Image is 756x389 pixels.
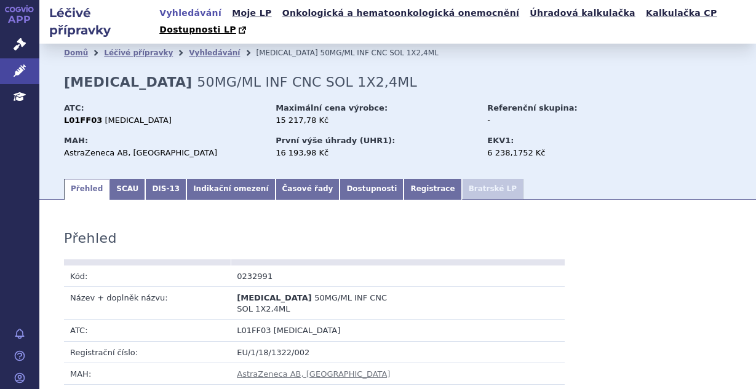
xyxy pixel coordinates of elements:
[642,5,721,22] a: Kalkulačka CP
[39,4,156,39] h2: Léčivé přípravky
[231,265,397,287] td: 0232991
[256,49,317,57] span: [MEDICAL_DATA]
[64,179,109,200] a: Přehled
[274,326,341,335] span: [MEDICAL_DATA]
[276,115,475,126] div: 15 217,78 Kč
[64,147,264,159] div: AstraZeneca AB, [GEOGRAPHIC_DATA]
[64,49,88,57] a: Domů
[276,103,388,112] strong: Maximální cena výrobce:
[186,179,275,200] a: Indikační omezení
[320,49,439,57] span: 50MG/ML INF CNC SOL 1X2,4ML
[109,179,145,200] a: SCAU
[276,136,395,145] strong: První výše úhrady (UHR1):
[340,179,404,200] a: Dostupnosti
[64,230,117,246] h3: Přehled
[64,103,84,112] strong: ATC:
[237,326,271,335] span: L01FF03
[145,179,186,200] a: DIS-13
[64,136,88,145] strong: MAH:
[189,49,240,57] a: Vyhledávání
[197,74,417,90] span: 50MG/ML INF CNC SOL 1X2,4ML
[64,363,231,384] td: MAH:
[404,179,461,200] a: Registrace
[276,147,475,159] div: 16 193,98 Kč
[487,147,626,159] div: 6 238,1752 Kč
[487,103,577,112] strong: Referenční skupina:
[228,5,275,22] a: Moje LP
[279,5,523,22] a: Onkologická a hematoonkologická onemocnění
[64,287,231,320] td: Název + doplněk názvu:
[105,116,172,125] span: [MEDICAL_DATA]
[156,22,252,39] a: Dostupnosti LP
[156,5,225,22] a: Vyhledávání
[64,341,231,363] td: Registrační číslo:
[237,369,390,379] a: AstraZeneca AB, [GEOGRAPHIC_DATA]
[64,320,231,341] td: ATC:
[526,5,639,22] a: Úhradová kalkulačka
[104,49,173,57] a: Léčivé přípravky
[159,25,236,34] span: Dostupnosti LP
[231,341,565,363] td: EU/1/18/1322/002
[64,265,231,287] td: Kód:
[487,136,514,145] strong: EKV1:
[64,74,192,90] strong: [MEDICAL_DATA]
[64,116,102,125] strong: L01FF03
[276,179,340,200] a: Časové řady
[487,115,626,126] div: -
[237,293,311,302] span: [MEDICAL_DATA]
